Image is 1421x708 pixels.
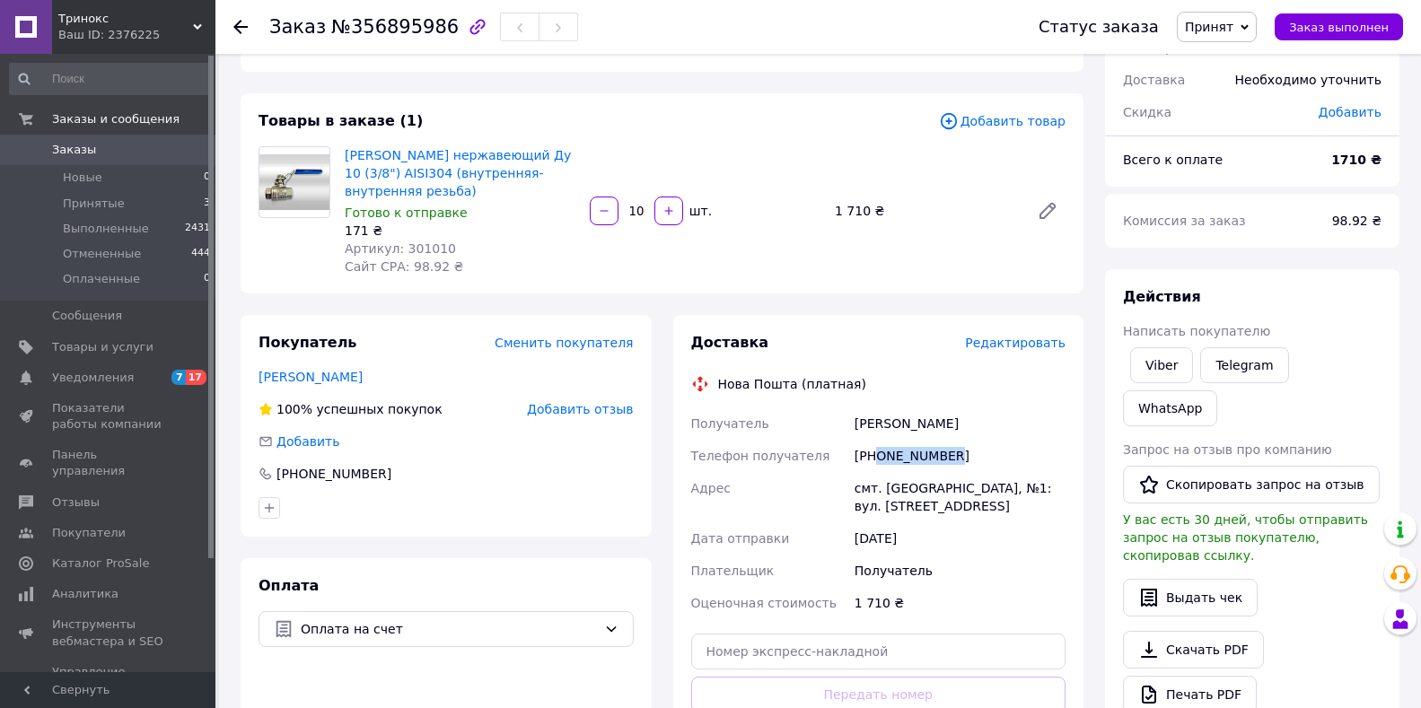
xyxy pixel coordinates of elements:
[52,664,166,696] span: Управление сайтом
[691,634,1066,669] input: Номер экспресс-накладной
[691,564,775,578] span: Плательщик
[1123,442,1332,457] span: Запрос на отзыв про компанию
[63,271,140,287] span: Оплаченные
[714,375,871,393] div: Нова Пошта (платная)
[851,555,1069,587] div: Получатель
[204,271,210,287] span: 0
[495,336,633,350] span: Сменить покупателя
[52,447,166,479] span: Панель управления
[691,481,731,495] span: Адрес
[259,400,443,418] div: успешных покупок
[1130,347,1193,383] a: Viber
[1331,153,1382,167] b: 1710 ₴
[259,154,329,210] img: Кран шаровой нержавеющий Ду 10 (3/8") AISI304 (внутренняя-внутренняя резьба)
[233,18,248,36] div: Вернуться назад
[52,616,166,649] span: Инструменты вебмастера и SEO
[1332,214,1382,228] span: 98.92 ₴
[52,586,118,602] span: Аналитика
[52,400,166,433] span: Показатели работы компании
[345,148,571,198] a: [PERSON_NAME] нержавеющий Ду 10 (3/8") AISI304 (внутренняя-внутренняя резьба)
[851,407,1069,440] div: [PERSON_NAME]
[939,111,1066,131] span: Добавить товар
[851,440,1069,472] div: [PHONE_NUMBER]
[1123,40,1173,55] span: 1 товар
[259,370,363,384] a: [PERSON_NAME]
[275,465,393,483] div: [PHONE_NUMBER]
[9,63,212,95] input: Поиск
[527,402,633,416] span: Добавить отзыв
[259,112,423,129] span: Товары в заказе (1)
[1123,466,1380,503] button: Скопировать запрос на отзыв
[1123,105,1171,119] span: Скидка
[186,370,206,385] span: 17
[691,334,769,351] span: Доставка
[1123,153,1223,167] span: Всего к оплате
[52,525,126,541] span: Покупатели
[1030,193,1066,229] a: Редактировать
[1123,288,1201,305] span: Действия
[345,241,456,256] span: Артикул: 301010
[58,27,215,43] div: Ваш ID: 2376225
[345,205,468,220] span: Готово к отправке
[1123,214,1246,228] span: Комиссия за заказ
[204,170,210,186] span: 0
[851,587,1069,619] div: 1 710 ₴
[269,16,326,38] span: Заказ
[1289,21,1389,34] span: Заказ выполнен
[851,472,1069,522] div: смт. [GEOGRAPHIC_DATA], №1: вул. [STREET_ADDRESS]
[691,531,790,546] span: Дата отправки
[1123,73,1185,87] span: Доставка
[276,402,312,416] span: 100%
[1123,631,1264,669] a: Скачать PDF
[828,198,1022,223] div: 1 710 ₴
[1123,390,1217,426] a: WhatsApp
[185,221,210,237] span: 2431
[63,170,102,186] span: Новые
[63,246,141,262] span: Отмененные
[685,202,714,220] div: шт.
[52,111,180,127] span: Заказы и сообщения
[691,449,830,463] span: Телефон получателя
[52,308,122,324] span: Сообщения
[1123,324,1270,338] span: Написать покупателю
[52,555,149,572] span: Каталог ProSale
[691,596,838,610] span: Оценочная стоимость
[691,416,769,431] span: Получатель
[63,221,149,237] span: Выполненные
[345,222,575,240] div: 171 ₴
[204,196,210,212] span: 3
[1123,512,1368,563] span: У вас есть 30 дней, чтобы отправить запрос на отзыв покупателю, скопировав ссылку.
[63,196,125,212] span: Принятые
[1224,60,1392,100] div: Необходимо уточнить
[345,259,463,274] span: Сайт СРА: 98.92 ₴
[276,434,339,449] span: Добавить
[1039,18,1159,36] div: Статус заказа
[965,336,1066,350] span: Редактировать
[331,16,459,38] span: №356895986
[52,370,134,386] span: Уведомления
[52,494,100,511] span: Отзывы
[259,577,319,594] span: Оплата
[52,339,154,355] span: Товары и услуги
[1185,20,1233,34] span: Принят
[52,142,96,158] span: Заказы
[259,334,356,351] span: Покупатель
[1200,347,1288,383] a: Telegram
[1275,13,1403,40] button: Заказ выполнен
[191,246,210,262] span: 444
[58,11,193,27] span: Тринокс
[1319,105,1382,119] span: Добавить
[301,619,597,639] span: Оплата на счет
[1123,579,1258,616] button: Выдать чек
[171,370,186,385] span: 7
[851,522,1069,555] div: [DATE]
